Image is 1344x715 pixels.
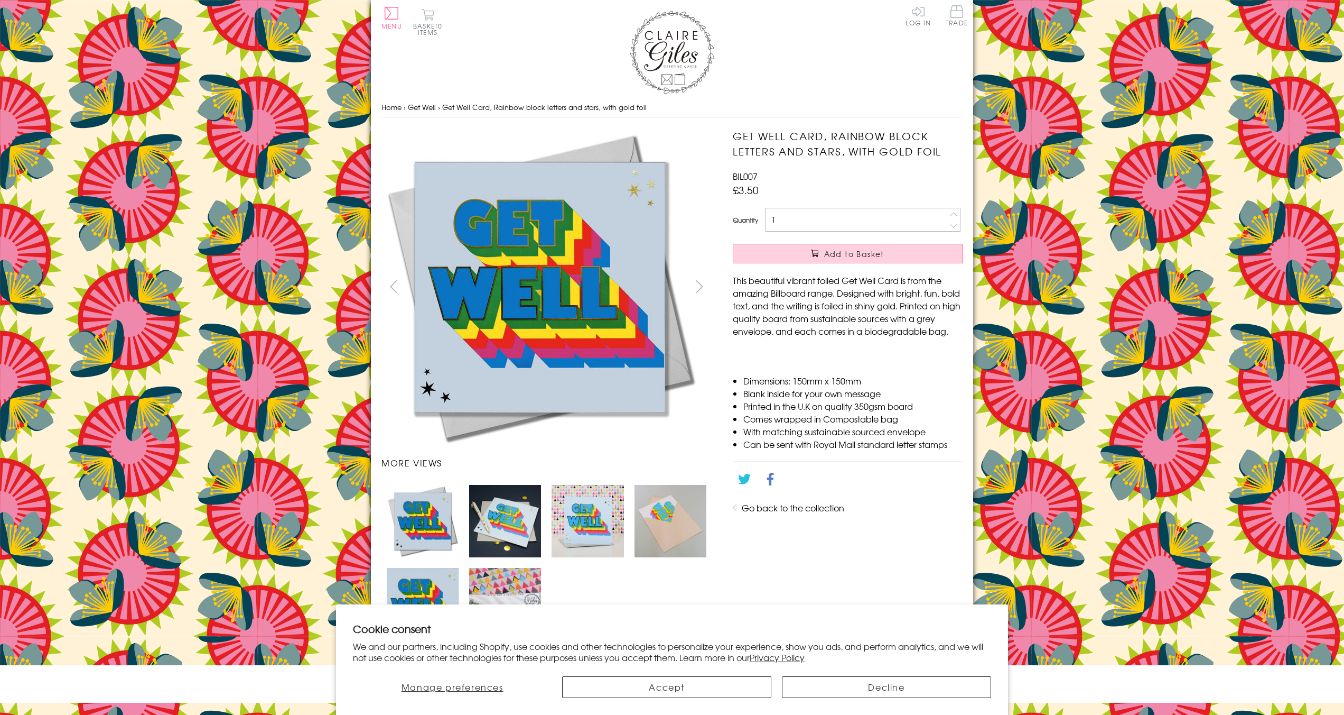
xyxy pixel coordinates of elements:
li: Carousel Page 1 (Current Slide) [381,480,464,562]
button: Accept [562,676,771,698]
a: Get Well [408,102,436,112]
span: 0 items [418,21,442,37]
img: Claire Giles Greetings Cards [630,11,714,94]
img: Get Well Card, Rainbow block letters and stars, with gold foil [381,129,698,446]
a: Privacy Policy [750,651,805,664]
span: BIL007 [733,170,758,182]
button: Basket0 items [413,8,442,35]
li: With matching sustainable sourced envelope [743,425,963,438]
ul: Carousel Pagination [381,480,712,645]
img: Get Well Card, Rainbow block letters and stars, with gold foil [552,485,623,557]
nav: breadcrumbs [381,97,963,118]
button: next [688,274,712,298]
img: Get Well Card, Rainbow block letters and stars, with gold foil [469,568,541,640]
button: Manage preferences [353,676,552,698]
li: Carousel Page 4 [629,480,712,562]
span: Get Well Card, Rainbow block letters and stars, with gold foil [442,102,647,112]
a: Home [381,102,402,112]
img: Get Well Card, Rainbow block letters and stars, with gold foil [387,568,459,640]
span: Menu [381,21,402,31]
p: We and our partners, including Shopify, use cookies and other technologies to personalize your ex... [353,641,991,663]
li: Blank inside for your own message [743,387,963,400]
span: Manage preferences [402,681,503,693]
label: Quantity [733,215,758,225]
button: prev [381,274,405,298]
span: › [438,102,440,112]
button: Decline [782,676,991,698]
li: Can be sent with Royal Mail standard letter stamps [743,438,963,451]
h3: More views [381,456,712,469]
li: Dimensions: 150mm x 150mm [743,374,963,387]
span: Trade [946,5,968,26]
p: This beautiful vibrant foiled Get Well Card is from the amazing Billboard range. Designed with br... [733,274,963,337]
img: Get Well Card, Rainbow block letters and stars, with gold foil [387,485,459,557]
span: › [404,102,406,112]
li: Carousel Page 2 [464,480,546,562]
button: Add to Basket [733,244,963,263]
h1: Get Well Card, Rainbow block letters and stars, with gold foil [733,129,963,159]
button: Menu [381,7,402,29]
img: Get Well Card, Rainbow block letters and stars, with gold foil [469,485,541,557]
li: Carousel Page 3 [546,480,629,562]
img: Get Well Card, Rainbow block letters and stars, with gold foil [634,485,706,557]
span: £3.50 [733,182,759,197]
h2: Cookie consent [353,621,991,636]
li: Carousel Page 5 [381,563,464,645]
a: Go back to the collection [742,501,844,514]
a: Trade [946,5,968,28]
li: Carousel Page 6 [464,563,546,645]
span: Add to Basket [824,249,884,259]
li: Comes wrapped in Compostable bag [743,412,963,425]
a: Log In [906,5,931,26]
li: Printed in the U.K on quality 350gsm board [743,400,963,412]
